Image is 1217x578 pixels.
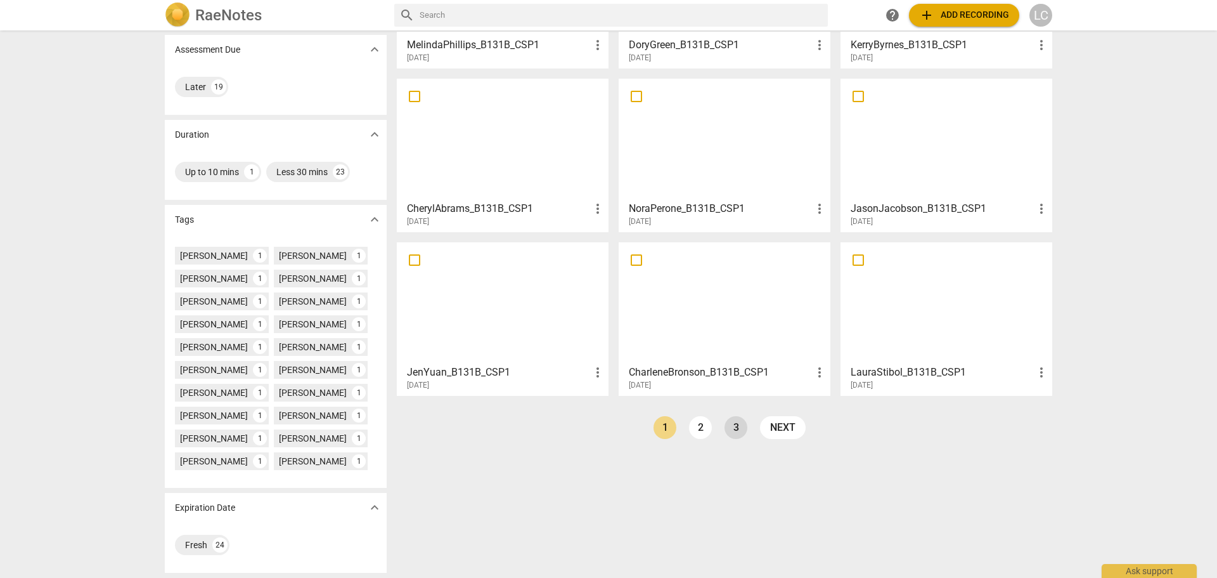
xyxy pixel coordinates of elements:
[629,380,651,391] span: [DATE]
[919,8,1009,23] span: Add recording
[365,498,384,517] button: Show more
[212,537,228,553] div: 24
[253,386,267,400] div: 1
[253,454,267,468] div: 1
[851,380,873,391] span: [DATE]
[1034,37,1049,53] span: more_vert
[367,212,382,227] span: expand_more
[590,201,605,216] span: more_vert
[812,37,827,53] span: more_vert
[185,166,239,178] div: Up to 10 mins
[175,213,194,227] p: Tags
[623,247,826,390] a: CharleneBronson_B131B_CSP1[DATE]
[279,341,347,353] div: [PERSON_NAME]
[244,164,259,180] div: 1
[211,79,226,95] div: 19
[367,127,382,142] span: expand_more
[165,3,384,28] a: LogoRaeNotes
[279,249,347,262] div: [PERSON_NAME]
[175,43,240,56] p: Assessment Due
[851,365,1034,380] h3: LauraStibol_B131B_CSP1
[407,53,429,63] span: [DATE]
[881,4,904,27] a: Help
[399,8,415,23] span: search
[401,83,604,227] a: CherylAbrams_B131B_CSP1[DATE]
[276,166,328,178] div: Less 30 mins
[195,6,262,24] h2: RaeNotes
[253,340,267,354] div: 1
[279,386,347,399] div: [PERSON_NAME]
[279,318,347,331] div: [PERSON_NAME]
[180,341,248,353] div: [PERSON_NAME]
[365,210,384,229] button: Show more
[590,365,605,380] span: more_vert
[352,363,366,377] div: 1
[180,295,248,308] div: [PERSON_NAME]
[909,4,1019,27] button: Upload
[365,125,384,144] button: Show more
[629,216,651,227] span: [DATE]
[885,8,900,23] span: help
[352,294,366,308] div: 1
[851,201,1034,216] h3: JasonJacobson_B131B_CSP1
[352,249,366,263] div: 1
[407,365,590,380] h3: JenYuan_B131B_CSP1
[279,364,347,376] div: [PERSON_NAME]
[365,40,384,59] button: Show more
[333,164,348,180] div: 23
[253,431,267,445] div: 1
[253,317,267,331] div: 1
[724,416,747,439] a: Page 3
[180,364,248,376] div: [PERSON_NAME]
[185,539,207,551] div: Fresh
[1034,365,1049,380] span: more_vert
[180,249,248,262] div: [PERSON_NAME]
[623,83,826,227] a: NoraPerone_B131B_CSP1[DATE]
[760,416,806,439] a: next
[279,272,347,285] div: [PERSON_NAME]
[845,83,1048,227] a: JasonJacobson_B131B_CSP1[DATE]
[629,37,812,53] h3: DoryGreen_B131B_CSP1
[1034,201,1049,216] span: more_vert
[812,201,827,216] span: more_vert
[279,295,347,308] div: [PERSON_NAME]
[352,431,366,445] div: 1
[253,363,267,377] div: 1
[590,37,605,53] span: more_vert
[279,455,347,468] div: [PERSON_NAME]
[420,5,823,25] input: Search
[407,380,429,391] span: [DATE]
[845,247,1048,390] a: LauraStibol_B131B_CSP1[DATE]
[367,42,382,57] span: expand_more
[629,201,812,216] h3: NoraPerone_B131B_CSP1
[812,365,827,380] span: more_vert
[180,432,248,445] div: [PERSON_NAME]
[180,455,248,468] div: [PERSON_NAME]
[919,8,934,23] span: add
[401,247,604,390] a: JenYuan_B131B_CSP1[DATE]
[279,409,347,422] div: [PERSON_NAME]
[180,386,248,399] div: [PERSON_NAME]
[180,409,248,422] div: [PERSON_NAME]
[851,216,873,227] span: [DATE]
[165,3,190,28] img: Logo
[279,432,347,445] div: [PERSON_NAME]
[352,317,366,331] div: 1
[1102,564,1197,578] div: Ask support
[1029,4,1052,27] button: LC
[407,216,429,227] span: [DATE]
[180,272,248,285] div: [PERSON_NAME]
[253,409,267,423] div: 1
[352,386,366,400] div: 1
[407,37,590,53] h3: MelindaPhillips_B131B_CSP1
[180,318,248,331] div: [PERSON_NAME]
[253,294,267,308] div: 1
[253,249,267,263] div: 1
[851,37,1034,53] h3: KerryByrnes_B131B_CSP1
[352,272,366,286] div: 1
[352,454,366,468] div: 1
[629,53,651,63] span: [DATE]
[253,272,267,286] div: 1
[352,409,366,423] div: 1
